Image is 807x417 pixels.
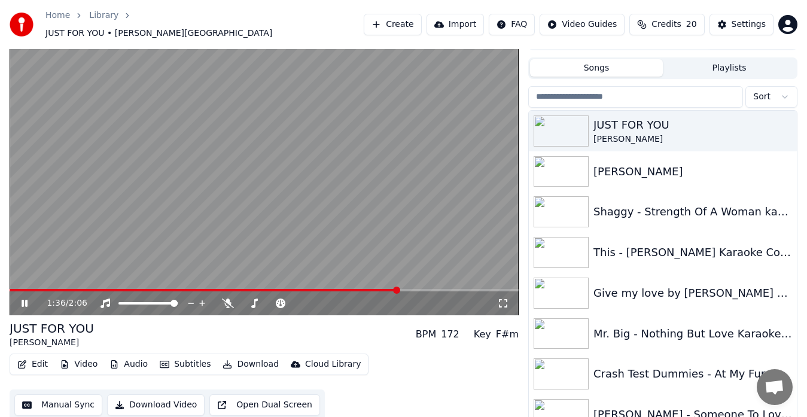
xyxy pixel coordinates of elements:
[10,320,94,337] div: JUST FOR YOU
[593,163,792,180] div: [PERSON_NAME]
[13,356,53,373] button: Edit
[530,59,663,77] button: Songs
[629,14,704,35] button: Credits20
[663,59,796,77] button: Playlists
[416,327,436,342] div: BPM
[593,117,792,133] div: JUST FOR YOU
[709,14,773,35] button: Settings
[69,297,87,309] span: 2:06
[218,356,284,373] button: Download
[686,19,697,31] span: 20
[757,369,793,405] div: Open chat
[209,394,320,416] button: Open Dual Screen
[47,297,75,309] div: /
[10,337,94,349] div: [PERSON_NAME]
[47,297,65,309] span: 1:36
[10,13,34,36] img: youka
[107,394,205,416] button: Download Video
[305,358,361,370] div: Cloud Library
[651,19,681,31] span: Credits
[45,10,70,22] a: Home
[489,14,535,35] button: FAQ
[496,327,519,342] div: F#m
[105,356,153,373] button: Audio
[474,327,491,342] div: Key
[732,19,766,31] div: Settings
[441,327,459,342] div: 172
[45,10,364,39] nav: breadcrumb
[593,366,792,382] div: Crash Test Dummies - At My Funeral Karaoke Cover #JFY Ride&Sing
[89,10,118,22] a: Library
[593,244,792,261] div: This - [PERSON_NAME] Karaoke Cover #JFY Ride&Sing
[593,285,792,302] div: Give my love by [PERSON_NAME] Cover #JFYRide&Sing
[540,14,625,35] button: Video Guides
[55,356,102,373] button: Video
[593,203,792,220] div: Shaggy - Strength Of A Woman karaoke Cover #JFY Ride&Sing
[364,14,422,35] button: Create
[155,356,215,373] button: Subtitles
[593,325,792,342] div: Mr. Big - Nothing But Love Karaoke cover #JFYRide&Sing
[753,91,771,103] span: Sort
[45,28,272,39] span: JUST FOR YOU • [PERSON_NAME][GEOGRAPHIC_DATA]
[593,133,792,145] div: [PERSON_NAME]
[14,394,102,416] button: Manual Sync
[427,14,484,35] button: Import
